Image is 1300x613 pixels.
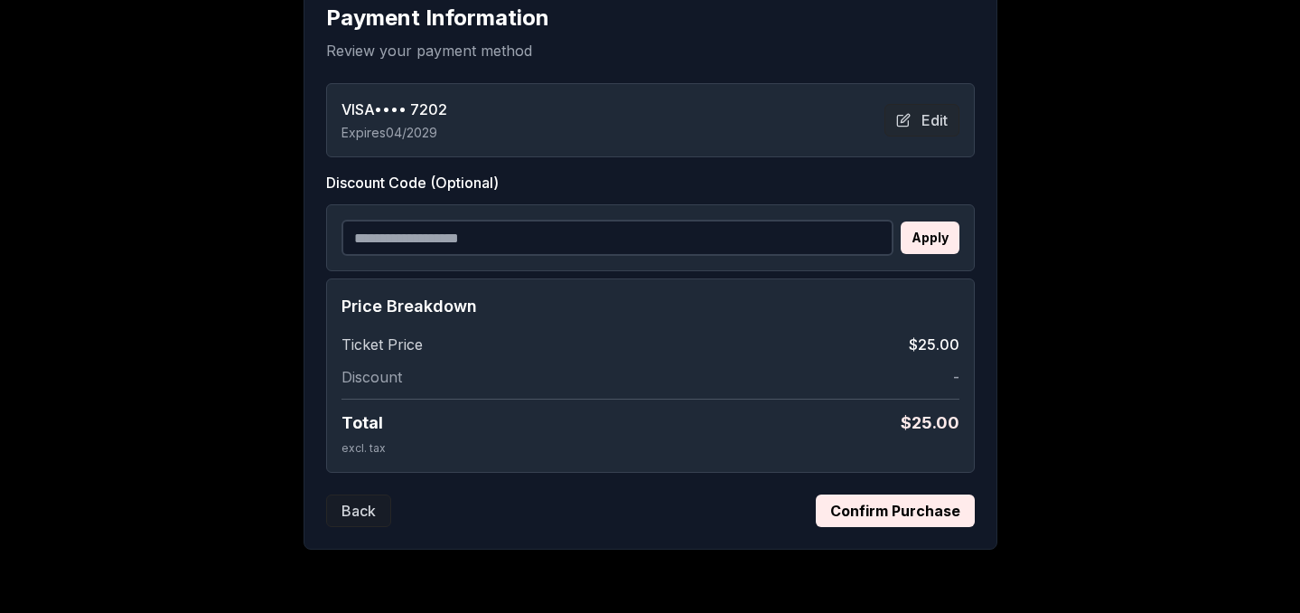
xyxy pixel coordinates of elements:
[901,410,959,436] span: $ 25.00
[326,4,975,33] h2: Payment Information
[341,124,447,142] p: Expires 04/2029
[909,334,959,355] span: $25.00
[341,410,383,436] span: Total
[341,441,386,455] span: excl. tax
[884,104,959,137] button: Edit
[901,222,959,254] button: Apply
[326,40,975,61] p: Review your payment method
[341,294,959,319] h4: Price Breakdown
[326,172,975,193] label: Discount Code (Optional)
[953,366,959,388] span: -
[341,334,423,355] span: Ticket Price
[816,495,975,527] button: Confirm Purchase
[341,366,402,388] span: Discount
[341,99,447,120] span: VISA •••• 7202
[326,495,391,527] button: Back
